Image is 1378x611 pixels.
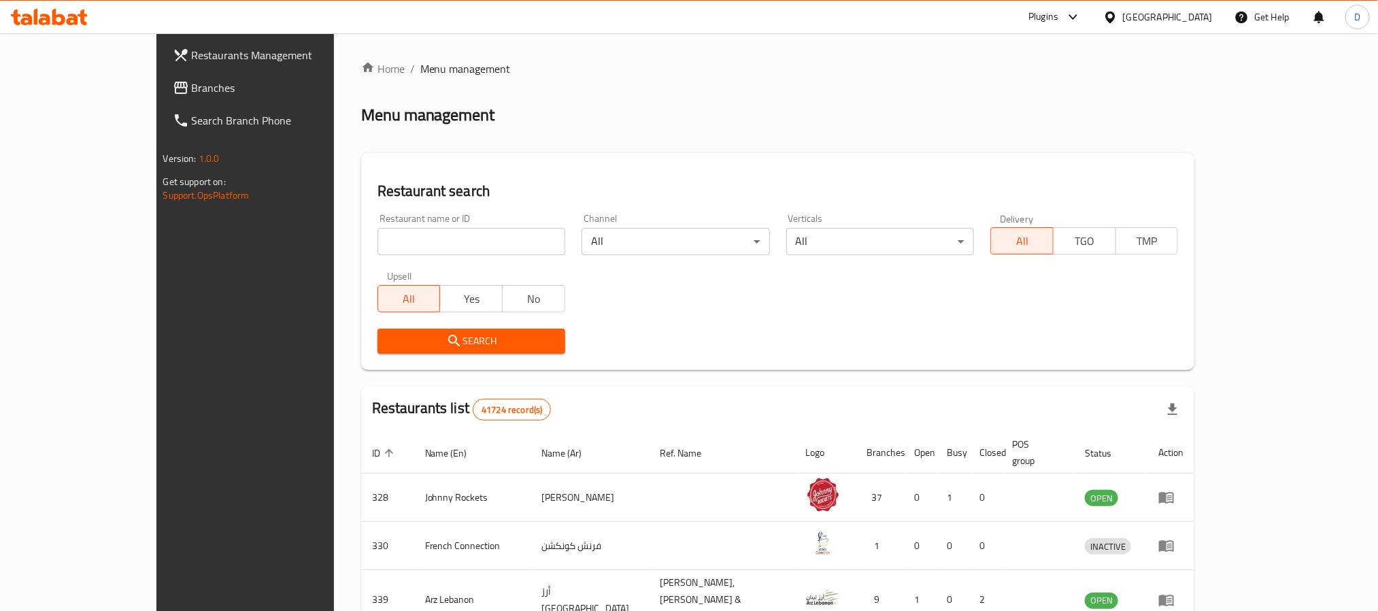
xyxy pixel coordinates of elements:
[192,80,375,96] span: Branches
[372,445,398,461] span: ID
[1158,489,1183,506] div: Menu
[361,474,414,522] td: 328
[1085,538,1131,555] div: INACTIVE
[969,474,1002,522] td: 0
[541,445,599,461] span: Name (Ar)
[1085,539,1131,555] span: INACTIVE
[361,522,414,570] td: 330
[1028,9,1058,25] div: Plugins
[192,47,375,63] span: Restaurants Management
[806,478,840,512] img: Johnny Rockets
[473,403,550,416] span: 41724 record(s)
[414,522,531,570] td: French Connection
[377,228,565,255] input: Search for restaurant name or ID..
[1115,227,1179,254] button: TMP
[1158,592,1183,608] div: Menu
[473,399,551,420] div: Total records count
[996,231,1048,251] span: All
[969,432,1002,474] th: Closed
[1122,231,1173,251] span: TMP
[425,445,485,461] span: Name (En)
[856,474,904,522] td: 37
[192,112,375,129] span: Search Branch Phone
[806,526,840,560] img: French Connection
[1085,593,1118,608] span: OPEN
[1147,432,1194,474] th: Action
[162,39,386,71] a: Restaurants Management
[1085,445,1129,461] span: Status
[361,61,1195,77] nav: breadcrumb
[361,104,495,126] h2: Menu management
[1059,231,1111,251] span: TGO
[990,227,1054,254] button: All
[904,522,937,570] td: 0
[660,445,719,461] span: Ref. Name
[162,71,386,104] a: Branches
[439,285,503,312] button: Yes
[1085,491,1118,506] span: OPEN
[372,398,552,420] h2: Restaurants list
[795,432,856,474] th: Logo
[384,289,435,309] span: All
[414,474,531,522] td: Johnny Rockets
[446,289,497,309] span: Yes
[786,228,974,255] div: All
[531,474,649,522] td: [PERSON_NAME]
[163,173,226,191] span: Get support on:
[377,329,565,354] button: Search
[420,61,511,77] span: Menu management
[377,181,1179,201] h2: Restaurant search
[856,522,904,570] td: 1
[1156,393,1189,426] div: Export file
[904,432,937,474] th: Open
[410,61,415,77] li: /
[969,522,1002,570] td: 0
[856,432,904,474] th: Branches
[937,474,969,522] td: 1
[937,522,969,570] td: 0
[387,271,412,281] label: Upsell
[937,432,969,474] th: Busy
[904,474,937,522] td: 0
[377,285,441,312] button: All
[388,333,554,350] span: Search
[531,522,649,570] td: فرنش كونكشن
[1013,436,1058,469] span: POS group
[502,285,565,312] button: No
[1085,593,1118,609] div: OPEN
[199,150,220,167] span: 1.0.0
[1123,10,1213,24] div: [GEOGRAPHIC_DATA]
[582,228,769,255] div: All
[1000,214,1034,223] label: Delivery
[163,150,197,167] span: Version:
[1158,538,1183,554] div: Menu
[162,104,386,137] a: Search Branch Phone
[1354,10,1360,24] span: D
[163,186,250,204] a: Support.OpsPlatform
[508,289,560,309] span: No
[1053,227,1116,254] button: TGO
